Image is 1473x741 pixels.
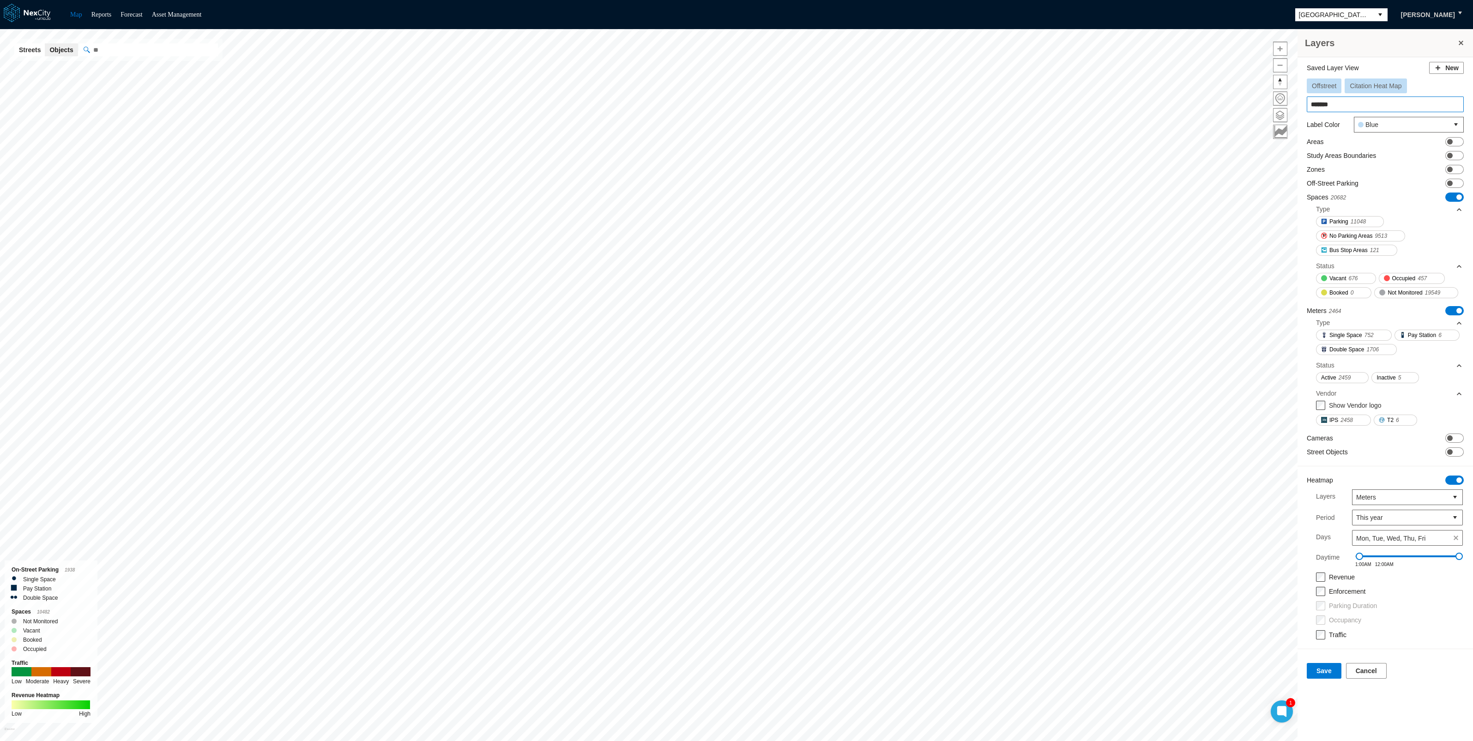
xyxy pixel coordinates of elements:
span: [GEOGRAPHIC_DATA][PERSON_NAME] [1299,10,1369,19]
span: 121 [1370,246,1379,255]
span: Cancel [1356,666,1377,675]
span: 1:00AM [1355,562,1371,567]
div: Status [1316,361,1334,370]
button: Not Monitored19549 [1374,287,1458,298]
label: Enforcement [1329,588,1365,595]
button: select [1373,8,1388,21]
button: New [1429,62,1464,74]
button: Vacant676 [1316,273,1376,284]
div: Traffic [12,658,91,668]
label: Zones [1307,165,1325,174]
span: Parking [1329,217,1348,226]
label: Spaces [1307,193,1346,202]
span: Occupied [1392,274,1416,283]
span: 457 [1418,274,1427,283]
label: Not Monitored [23,617,58,626]
span: 752 [1364,331,1374,340]
h3: Layers [1305,36,1456,49]
span: 6 [1438,331,1442,340]
label: Areas [1307,137,1324,146]
button: Zoom in [1273,42,1287,56]
button: Cancel [1346,663,1387,679]
div: Vendor [1316,389,1336,398]
span: 0 [1351,288,1354,297]
div: Type [1316,202,1463,216]
label: Days [1316,530,1331,546]
button: Bus Stop Areas121 [1316,245,1397,256]
label: Traffic [1329,631,1346,639]
span: 20682 [1331,194,1346,201]
label: Off-Street Parking [1307,179,1358,188]
span: IPS [1329,416,1338,425]
button: Citation Heat Map [1345,78,1407,93]
label: Double Space [23,593,58,602]
label: Saved Layer View [1307,63,1359,72]
div: Status [1316,261,1334,271]
div: Revenue Heatmap [12,691,91,700]
span: 12:00AM [1375,562,1394,567]
span: Active [1321,373,1336,382]
button: Single Space752 [1316,330,1392,341]
button: Layers management [1273,108,1287,122]
span: Inactive [1376,373,1395,382]
span: Offstreet [1312,82,1336,90]
div: Spaces [12,607,91,617]
button: Objects [45,43,78,56]
button: Parking11048 [1316,216,1384,227]
label: Layers [1316,489,1335,505]
span: Single Space [1329,331,1362,340]
div: Status [1316,358,1463,372]
div: Moderate [26,677,49,686]
span: Bus Stop Areas [1329,246,1368,255]
span: New [1445,63,1459,72]
span: 10482 [37,609,50,614]
span: Vacant [1329,274,1346,283]
span: No Parking Areas [1329,231,1372,241]
span: Reset bearing to north [1274,75,1287,89]
div: Type [1316,205,1330,214]
span: 19549 [1425,288,1440,297]
span: 11048 [1351,217,1366,226]
div: Vendor [1316,386,1463,400]
button: Save [1307,663,1341,679]
span: [PERSON_NAME] [1401,10,1455,19]
span: Double Space [1329,345,1364,354]
a: Forecast [121,11,142,18]
span: 5 [1398,373,1401,382]
a: Map [70,11,82,18]
label: Heatmap [1307,476,1333,485]
button: Double Space1706 [1316,344,1397,355]
div: On-Street Parking [12,565,91,575]
label: Occupied [23,645,47,654]
button: No Parking Areas9513 [1316,230,1405,241]
div: Status [1316,259,1463,273]
span: Mon, Tue, Wed, Thu, Fri [1356,534,1425,543]
span: Zoom out [1274,59,1287,72]
label: Study Areas Boundaries [1307,151,1376,160]
div: Severe [73,677,91,686]
span: Not Monitored [1388,288,1422,297]
button: Booked0 [1316,287,1371,298]
button: T26 [1374,415,1417,426]
span: This year [1356,513,1444,522]
span: Meters [1356,493,1444,502]
img: revenue [12,700,90,709]
button: Zoom out [1273,58,1287,72]
button: [PERSON_NAME] [1391,7,1465,23]
span: Objects [49,45,73,54]
span: Save [1316,666,1332,675]
button: Pay Station6 [1395,330,1460,341]
div: Heavy [53,677,69,686]
span: Drag [1455,553,1463,560]
span: Citation Heat Map [1350,82,1401,90]
button: IPS2458 [1316,415,1371,426]
label: Single Space [23,575,56,584]
span: Pay Station [1408,331,1436,340]
label: Street Objects [1307,447,1348,457]
label: Period [1316,513,1334,522]
div: Low [12,677,22,686]
span: 6 [1396,416,1399,425]
span: Booked [1329,288,1348,297]
button: Home [1273,91,1287,106]
button: Streets [14,43,45,56]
